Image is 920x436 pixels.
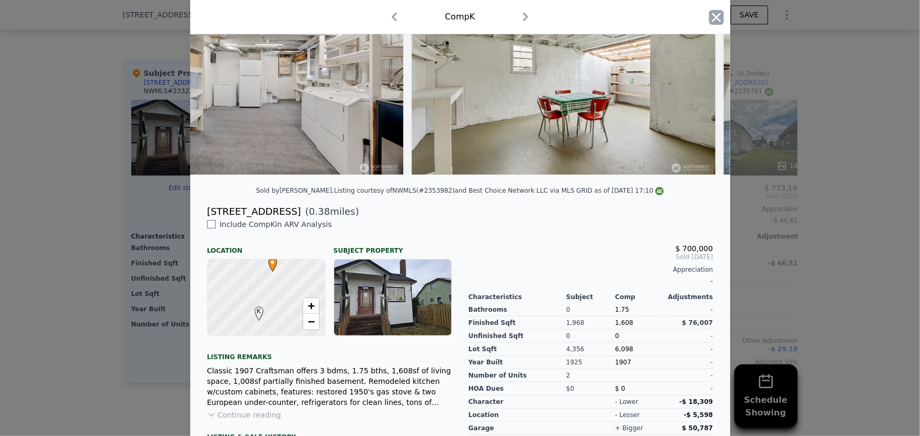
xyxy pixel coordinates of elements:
[566,316,615,330] div: 1,968
[664,382,713,395] div: -
[207,365,452,408] div: Classic 1907 Craftsman offers 3 bdms, 1.75 bths, 1,608sf of living space, 1,008sf partially finis...
[445,11,475,23] div: Comp K
[252,306,258,313] div: K
[469,382,567,395] div: HOA Dues
[615,319,633,326] span: 1,608
[566,356,615,369] div: 1925
[655,187,664,195] img: NWMLS Logo
[615,332,619,340] span: 0
[207,238,325,255] div: Location
[615,398,638,406] div: - lower
[207,410,282,420] button: Continue reading
[207,344,452,361] div: Listing remarks
[615,345,633,353] span: 6,098
[334,238,452,255] div: Subject Property
[615,293,664,301] div: Comp
[266,254,280,270] span: •
[303,314,319,330] a: Zoom out
[469,369,567,382] div: Number of Units
[469,356,567,369] div: Year Built
[664,369,713,382] div: -
[266,257,272,264] div: •
[252,306,266,316] span: K
[469,409,567,422] div: location
[309,206,330,217] span: 0.38
[469,253,713,261] span: Sold [DATE]
[566,369,615,382] div: 2
[334,187,664,194] div: Listing courtesy of NWMLS (#2353982) and Best Choice Network LLC via MLS GRID as of [DATE] 17:10
[615,356,664,369] div: 1907
[469,274,713,289] div: -
[615,303,664,316] div: 1.75
[469,330,567,343] div: Unfinished Sqft
[664,343,713,356] div: -
[566,382,615,395] div: $0
[469,316,567,330] div: Finished Sqft
[566,330,615,343] div: 0
[682,319,713,326] span: $ 76,007
[664,330,713,343] div: -
[684,411,713,419] span: -$ 5,598
[303,298,319,314] a: Zoom in
[566,303,615,316] div: 0
[566,293,615,301] div: Subject
[469,422,567,435] div: garage
[680,398,713,405] span: -$ 18,309
[207,204,301,219] div: [STREET_ADDRESS]
[675,244,713,253] span: $ 700,000
[664,303,713,316] div: -
[615,385,625,392] span: $ 0
[469,303,567,316] div: Bathrooms
[256,187,334,194] div: Sold by [PERSON_NAME] .
[566,343,615,356] div: 4,356
[301,204,359,219] span: ( miles)
[307,299,314,312] span: +
[307,315,314,328] span: −
[469,265,713,274] div: Appreciation
[469,395,567,409] div: character
[469,343,567,356] div: Lot Sqft
[216,220,336,229] span: Include Comp K in ARV Analysis
[615,411,640,419] div: - lesser
[469,293,567,301] div: Characteristics
[664,293,713,301] div: Adjustments
[682,424,713,432] span: $ 50,787
[664,356,713,369] div: -
[615,424,643,432] div: + bigger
